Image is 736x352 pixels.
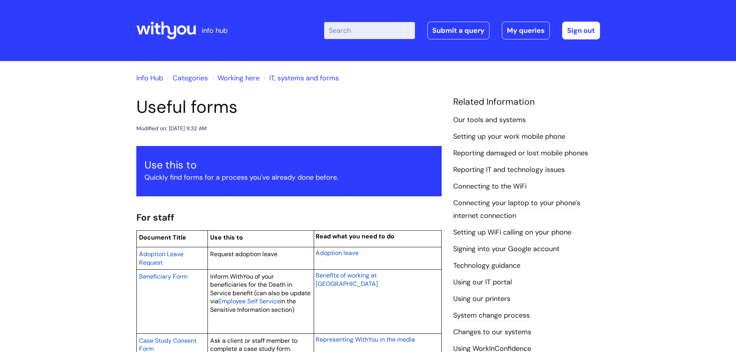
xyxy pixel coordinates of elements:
span: Employee Self Service [218,297,280,305]
span: Use this to [210,233,243,241]
a: Adoption Leave Request [139,249,184,267]
a: Benefits of working at [GEOGRAPHIC_DATA] [316,270,378,288]
a: Adoption leave [316,248,359,257]
h1: Useful forms [136,97,442,117]
a: Submit a query [427,22,490,39]
div: Modified on: [DATE] 9:32 AM [136,124,207,133]
a: Technology guidance [453,261,520,271]
span: For staff [136,211,174,223]
p: Quickly find forms for a process you've already done before. [144,171,433,184]
h3: Use this to [144,159,433,171]
a: Connecting to the WiFi [453,182,527,192]
span: Document Title [139,233,186,241]
span: Adoption Leave Request [139,250,184,267]
li: IT, systems and forms [262,72,339,84]
span: Inform WithYou of your beneficiaries for the Death in Service benefit (can also be update via [210,272,311,306]
a: Using our IT portal [453,277,512,287]
a: Categories [173,73,208,83]
p: info hub [202,24,228,37]
li: Working here [210,72,260,84]
span: Adoption leave [316,249,359,257]
input: Search [324,22,415,39]
a: Employee Self Service [218,296,280,306]
span: Representing WithYou in the media [316,335,415,343]
a: Setting up your work mobile phone [453,132,565,142]
h4: Related Information [453,97,600,107]
span: Beneficiary Form [139,272,187,281]
span: in the Sensitive Information section) [210,297,296,314]
a: Changes to our systems [453,327,531,337]
a: Working here [218,73,260,83]
a: Connecting your laptop to your phone's internet connection [453,198,580,221]
span: Request adoption leave [210,250,277,258]
a: IT, systems and forms [269,73,339,83]
a: Reporting IT and technology issues [453,165,565,175]
a: Beneficiary Form [139,272,187,281]
a: Setting up WiFi calling on your phone [453,228,571,238]
a: Reporting damaged or lost mobile phones [453,148,588,158]
a: Sign out [562,22,600,39]
div: | - [324,22,600,39]
a: System change process [453,311,530,321]
a: My queries [502,22,550,39]
li: Solution home [165,72,208,84]
a: Our tools and systems [453,115,526,125]
span: Benefits of working at [GEOGRAPHIC_DATA] [316,271,378,288]
a: Representing WithYou in the media [316,335,415,344]
a: Signing into your Google account [453,244,559,254]
a: Using our printers [453,294,510,304]
a: Info Hub [136,73,163,83]
span: Read what you need to do [316,232,394,240]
